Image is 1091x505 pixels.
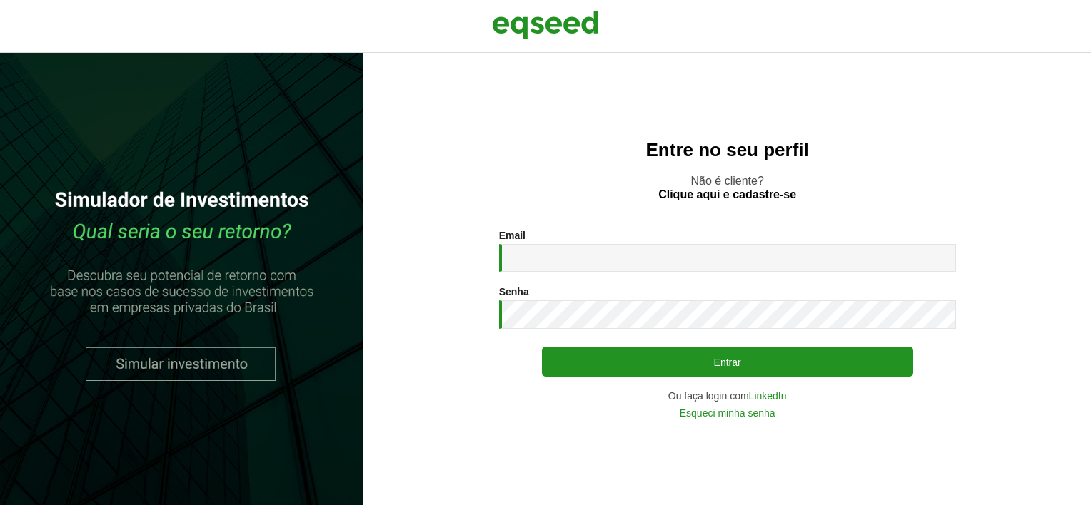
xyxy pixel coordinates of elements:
[392,174,1062,201] p: Não é cliente?
[492,7,599,43] img: EqSeed Logo
[499,230,526,240] label: Email
[658,189,796,200] a: Clique aqui e cadastre-se
[749,391,787,401] a: LinkedIn
[542,347,913,377] button: Entrar
[499,391,956,401] div: Ou faça login com
[680,408,775,418] a: Esqueci minha senha
[392,140,1062,160] h2: Entre no seu perfil
[499,287,529,297] label: Senha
